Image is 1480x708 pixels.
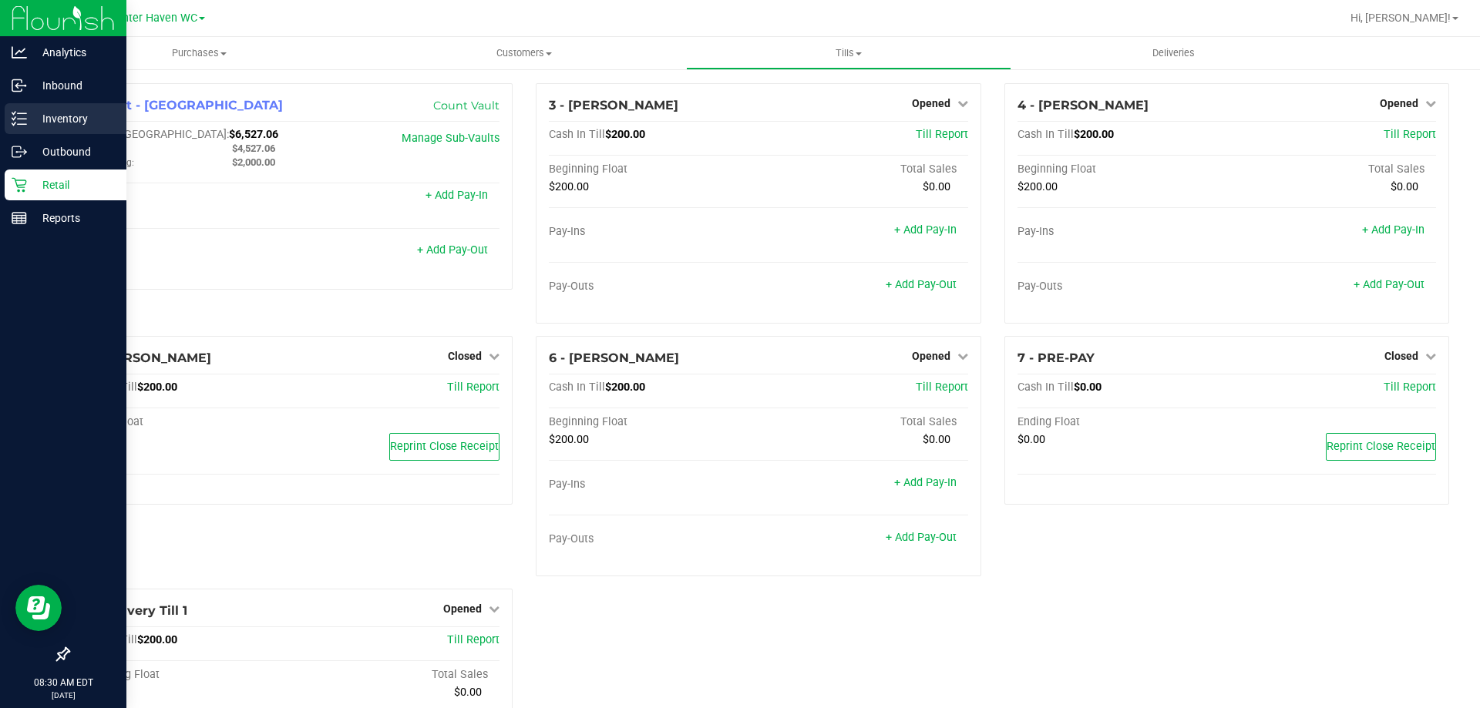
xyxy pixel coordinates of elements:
[549,163,758,176] div: Beginning Float
[12,45,27,60] inline-svg: Analytics
[549,478,758,492] div: Pay-Ins
[1017,351,1095,365] span: 7 - PRE-PAY
[894,476,957,489] a: + Add Pay-In
[362,46,685,60] span: Customers
[549,98,678,112] span: 3 - [PERSON_NAME]
[389,433,499,461] button: Reprint Close Receipt
[605,128,645,141] span: $200.00
[12,78,27,93] inline-svg: Inbound
[7,690,119,701] p: [DATE]
[291,668,500,682] div: Total Sales
[390,440,499,453] span: Reprint Close Receipt
[549,415,758,429] div: Beginning Float
[448,350,482,362] span: Closed
[1226,163,1436,176] div: Total Sales
[1011,37,1336,69] a: Deliveries
[81,245,291,259] div: Pay-Outs
[686,37,1011,69] a: Tills
[15,585,62,631] iframe: Resource center
[27,176,119,194] p: Retail
[1017,381,1074,394] span: Cash In Till
[912,97,950,109] span: Opened
[549,128,605,141] span: Cash In Till
[549,381,605,394] span: Cash In Till
[1391,180,1418,193] span: $0.00
[1384,128,1436,141] a: Till Report
[1362,223,1424,237] a: + Add Pay-In
[916,128,968,141] a: Till Report
[425,189,488,202] a: + Add Pay-In
[549,180,589,193] span: $200.00
[37,46,362,60] span: Purchases
[81,98,283,112] span: 1 - Vault - [GEOGRAPHIC_DATA]
[109,12,197,25] span: Winter Haven WC
[912,350,950,362] span: Opened
[454,686,482,699] span: $0.00
[687,46,1010,60] span: Tills
[12,177,27,193] inline-svg: Retail
[81,351,211,365] span: 5 - [PERSON_NAME]
[137,633,177,646] span: $200.00
[1074,381,1102,394] span: $0.00
[417,243,488,257] a: + Add Pay-Out
[1017,225,1227,239] div: Pay-Ins
[137,381,177,394] span: $200.00
[549,225,758,239] div: Pay-Ins
[81,668,291,682] div: Beginning Float
[81,415,291,429] div: Ending Float
[81,190,291,204] div: Pay-Ins
[362,37,686,69] a: Customers
[1327,440,1435,453] span: Reprint Close Receipt
[27,76,119,95] p: Inbound
[229,128,278,141] span: $6,527.06
[12,144,27,159] inline-svg: Outbound
[1384,350,1418,362] span: Closed
[1017,163,1227,176] div: Beginning Float
[1074,128,1114,141] span: $200.00
[1384,381,1436,394] a: Till Report
[923,180,950,193] span: $0.00
[886,531,957,544] a: + Add Pay-Out
[1017,433,1045,446] span: $0.00
[27,109,119,128] p: Inventory
[1017,180,1058,193] span: $200.00
[1354,278,1424,291] a: + Add Pay-Out
[1017,280,1227,294] div: Pay-Outs
[232,143,275,154] span: $4,527.06
[1132,46,1216,60] span: Deliveries
[12,111,27,126] inline-svg: Inventory
[916,381,968,394] a: Till Report
[37,37,362,69] a: Purchases
[758,415,968,429] div: Total Sales
[447,633,499,646] a: Till Report
[549,532,758,546] div: Pay-Outs
[549,351,679,365] span: 6 - [PERSON_NAME]
[605,381,645,394] span: $200.00
[402,132,499,145] a: Manage Sub-Vaults
[433,99,499,112] a: Count Vault
[1017,415,1227,429] div: Ending Float
[549,433,589,446] span: $200.00
[1350,12,1451,24] span: Hi, [PERSON_NAME]!
[232,156,275,168] span: $2,000.00
[886,278,957,291] a: + Add Pay-Out
[549,280,758,294] div: Pay-Outs
[12,210,27,226] inline-svg: Reports
[1017,128,1074,141] span: Cash In Till
[27,143,119,161] p: Outbound
[894,223,957,237] a: + Add Pay-In
[758,163,968,176] div: Total Sales
[27,209,119,227] p: Reports
[27,43,119,62] p: Analytics
[443,602,482,615] span: Opened
[447,381,499,394] a: Till Report
[81,128,229,141] span: Cash In [GEOGRAPHIC_DATA]:
[1017,98,1149,112] span: 4 - [PERSON_NAME]
[1326,433,1436,461] button: Reprint Close Receipt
